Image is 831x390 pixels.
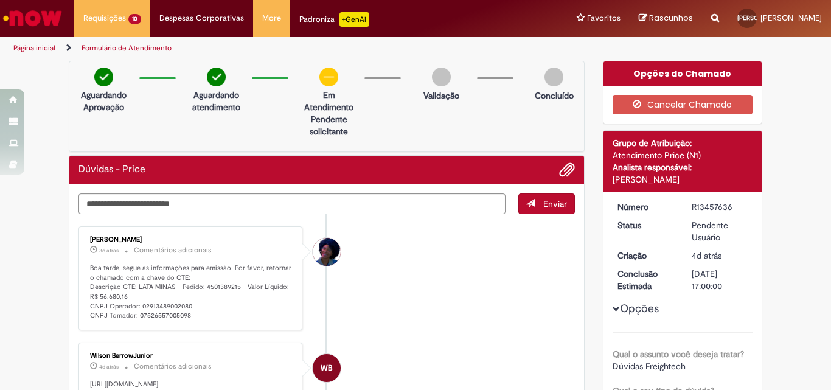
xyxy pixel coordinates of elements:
[94,68,113,86] img: check-circle-green.png
[299,12,369,27] div: Padroniza
[90,352,293,360] div: Wilson BerrowJunior
[187,89,246,113] p: Aguardando atendimento
[99,247,119,254] time: 29/08/2025 17:01:31
[608,268,683,292] dt: Conclusão Estimada
[313,238,341,266] div: Esther Teodoro Da Silva
[608,201,683,213] dt: Número
[543,198,567,209] span: Enviar
[613,161,753,173] div: Analista responsável:
[82,43,172,53] a: Formulário de Atendimento
[544,68,563,86] img: img-circle-grey.png
[432,68,451,86] img: img-circle-grey.png
[262,12,281,24] span: More
[13,43,55,53] a: Página inicial
[99,247,119,254] span: 3d atrás
[90,263,293,321] p: Boa tarde, segue as informações para emissão. Por favor, retornar o chamado com a chave do CTE: D...
[613,137,753,149] div: Grupo de Atribuição:
[608,249,683,262] dt: Criação
[313,354,341,382] div: Wilson BerrowJunior
[321,353,333,383] span: WB
[692,201,748,213] div: R13457636
[603,61,762,86] div: Opções do Chamado
[613,361,686,372] span: Dúvidas Freightech
[737,14,785,22] span: [PERSON_NAME]
[99,363,119,371] span: 4d atrás
[639,13,693,24] a: Rascunhos
[207,68,226,86] img: check-circle-green.png
[99,363,119,371] time: 28/08/2025 16:24:03
[74,89,133,113] p: Aguardando Aprovação
[692,250,721,261] span: 4d atrás
[613,349,744,360] b: Qual o assunto você deseja tratar?
[613,95,753,114] button: Cancelar Chamado
[423,89,459,102] p: Validação
[613,173,753,186] div: [PERSON_NAME]
[518,193,575,214] button: Enviar
[78,164,145,175] h2: Dúvidas - Price Histórico de tíquete
[587,12,621,24] span: Favoritos
[83,12,126,24] span: Requisições
[319,68,338,86] img: circle-minus.png
[9,37,545,60] ul: Trilhas de página
[760,13,822,23] span: [PERSON_NAME]
[299,89,358,113] p: Em Atendimento
[692,268,748,292] div: [DATE] 17:00:00
[613,149,753,161] div: Atendimento Price (N1)
[299,113,358,138] p: Pendente solicitante
[692,250,721,261] time: 28/08/2025 12:41:23
[128,14,141,24] span: 10
[692,219,748,243] div: Pendente Usuário
[159,12,244,24] span: Despesas Corporativas
[134,245,212,256] small: Comentários adicionais
[134,361,212,372] small: Comentários adicionais
[78,193,506,214] textarea: Digite sua mensagem aqui...
[608,219,683,231] dt: Status
[1,6,64,30] img: ServiceNow
[649,12,693,24] span: Rascunhos
[535,89,574,102] p: Concluído
[692,249,748,262] div: 28/08/2025 12:41:23
[339,12,369,27] p: +GenAi
[559,162,575,178] button: Adicionar anexos
[90,236,293,243] div: [PERSON_NAME]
